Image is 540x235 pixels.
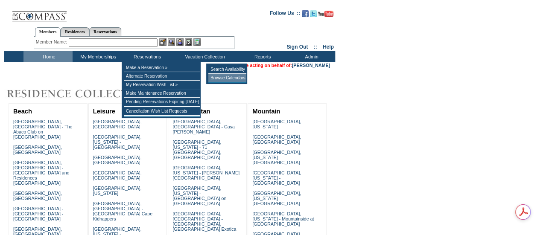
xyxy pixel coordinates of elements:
[61,27,89,36] a: Residences
[252,170,301,186] a: [GEOGRAPHIC_DATA], [US_STATE] - [GEOGRAPHIC_DATA]
[185,38,192,46] img: Reservations
[252,108,280,115] a: Mountain
[172,139,221,160] a: [GEOGRAPHIC_DATA], [US_STATE] - 71 [GEOGRAPHIC_DATA], [GEOGRAPHIC_DATA]
[93,134,142,150] a: [GEOGRAPHIC_DATA], [US_STATE] - [GEOGRAPHIC_DATA]
[252,134,301,145] a: [GEOGRAPHIC_DATA], [GEOGRAPHIC_DATA]
[318,11,333,17] img: Subscribe to our YouTube Channel
[122,51,171,62] td: Reservations
[124,72,200,81] td: Alternate Reservation
[13,145,62,155] a: [GEOGRAPHIC_DATA], [GEOGRAPHIC_DATA]
[323,44,334,50] a: Help
[172,119,234,134] a: [GEOGRAPHIC_DATA], [GEOGRAPHIC_DATA] - Casa [PERSON_NAME]
[172,165,239,180] a: [GEOGRAPHIC_DATA], [US_STATE] - [PERSON_NAME][GEOGRAPHIC_DATA]
[314,44,317,50] span: ::
[4,85,171,102] img: Destinations by Exclusive Resorts
[237,51,286,62] td: Reports
[13,191,62,201] a: [GEOGRAPHIC_DATA], [GEOGRAPHIC_DATA]
[89,27,121,36] a: Reservations
[252,119,301,129] a: [GEOGRAPHIC_DATA], [US_STATE]
[124,81,200,89] td: My Reservation Wish List »
[35,27,61,37] a: Members
[302,10,309,17] img: Become our fan on Facebook
[93,155,142,165] a: [GEOGRAPHIC_DATA], [GEOGRAPHIC_DATA]
[13,160,70,186] a: [GEOGRAPHIC_DATA], [GEOGRAPHIC_DATA] - [GEOGRAPHIC_DATA] and Residences [GEOGRAPHIC_DATA]
[93,186,142,196] a: [GEOGRAPHIC_DATA], [US_STATE]
[73,51,122,62] td: My Memberships
[310,10,317,17] img: Follow us on Twitter
[93,119,142,129] a: [GEOGRAPHIC_DATA], [GEOGRAPHIC_DATA]
[172,186,226,206] a: [GEOGRAPHIC_DATA], [US_STATE] - [GEOGRAPHIC_DATA] on [GEOGRAPHIC_DATA]
[13,108,32,115] a: Beach
[252,191,301,206] a: [GEOGRAPHIC_DATA], [US_STATE] - [GEOGRAPHIC_DATA]
[172,211,236,232] a: [GEOGRAPHIC_DATA], [GEOGRAPHIC_DATA] - [GEOGRAPHIC_DATA], [GEOGRAPHIC_DATA] Exotica
[171,51,237,62] td: Vacation Collection
[176,38,184,46] img: Impersonate
[36,38,69,46] div: Member Name:
[270,9,300,20] td: Follow Us ::
[318,13,333,18] a: Subscribe to our YouTube Channel
[93,201,152,221] a: [GEOGRAPHIC_DATA], [GEOGRAPHIC_DATA] - [GEOGRAPHIC_DATA] Cape Kidnappers
[310,13,317,18] a: Follow us on Twitter
[13,119,73,139] a: [GEOGRAPHIC_DATA], [GEOGRAPHIC_DATA] - The Abaco Club on [GEOGRAPHIC_DATA]
[252,211,314,226] a: [GEOGRAPHIC_DATA], [US_STATE] - Mountainside at [GEOGRAPHIC_DATA]
[124,107,200,116] td: Cancellation Wish List Requests
[208,65,246,74] td: Search Availability
[159,38,166,46] img: b_edit.gif
[124,98,200,106] td: Pending Reservations Expiring [DATE]
[168,38,175,46] img: View
[252,150,301,165] a: [GEOGRAPHIC_DATA], [US_STATE] - [GEOGRAPHIC_DATA]
[124,89,200,98] td: Make Maintenance Reservation
[286,51,335,62] td: Admin
[93,170,142,180] a: [GEOGRAPHIC_DATA], [GEOGRAPHIC_DATA]
[286,44,308,50] a: Sign Out
[93,108,115,115] a: Leisure
[208,74,246,82] td: Browse Calendars
[292,63,330,68] a: [PERSON_NAME]
[124,64,200,72] td: Make a Reservation »
[23,51,73,62] td: Home
[302,13,309,18] a: Become our fan on Facebook
[193,38,201,46] img: b_calculator.gif
[13,206,63,221] a: [GEOGRAPHIC_DATA] - [GEOGRAPHIC_DATA] - [GEOGRAPHIC_DATA]
[12,4,67,22] img: Compass Home
[232,63,330,68] span: You are acting on behalf of:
